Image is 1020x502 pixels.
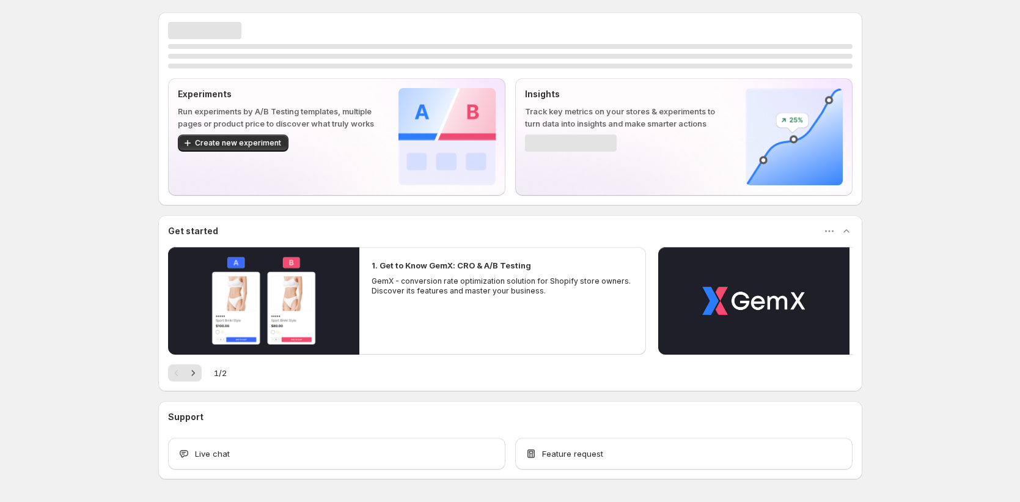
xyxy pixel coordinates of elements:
p: GemX - conversion rate optimization solution for Shopify store owners. Discover its features and ... [372,276,634,296]
p: Experiments [178,88,379,100]
button: Play video [658,247,849,355]
p: Track key metrics on your stores & experiments to turn data into insights and make smarter actions [525,105,726,130]
button: Create new experiment [178,135,288,152]
span: Feature request [542,448,603,460]
span: Live chat [195,448,230,460]
h2: 1. Get to Know GemX: CRO & A/B Testing [372,259,531,271]
button: Next [185,364,202,382]
span: 1 / 2 [214,367,227,379]
p: Run experiments by A/B Testing templates, multiple pages or product price to discover what truly ... [178,105,379,130]
nav: Pagination [168,364,202,382]
img: Experiments [398,88,496,185]
p: Insights [525,88,726,100]
button: Play video [168,247,359,355]
span: Create new experiment [195,138,281,148]
h3: Support [168,411,204,423]
img: Insights [746,88,843,185]
h3: Get started [168,225,218,237]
